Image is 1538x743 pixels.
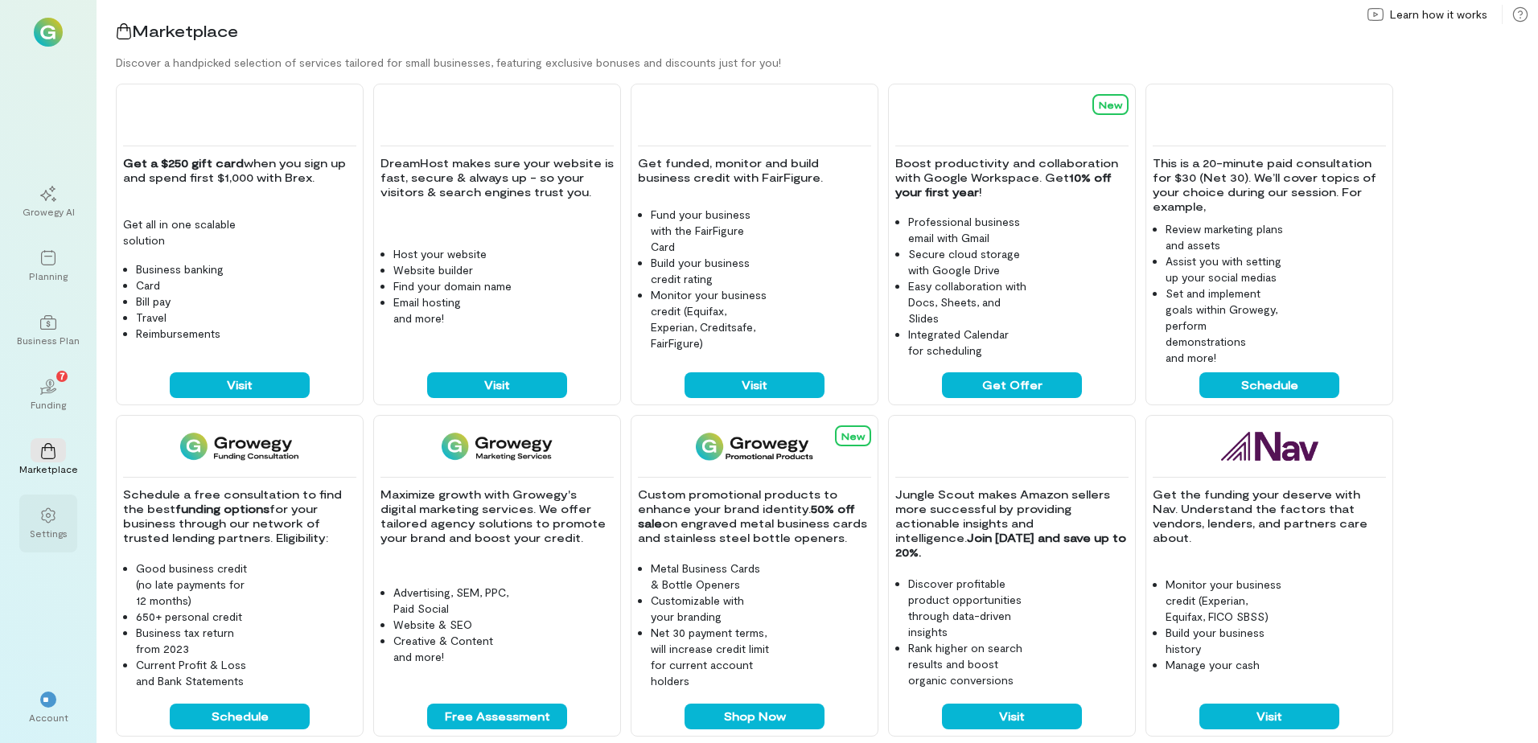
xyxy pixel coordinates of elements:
[895,170,1115,199] strong: 10% off your first year
[442,432,553,461] img: Growegy - Marketing Services
[908,640,1027,688] li: Rank higher on search results and boost organic conversions
[638,487,871,545] p: Custom promotional products to enhance your brand identity. on engraved metal business cards and ...
[17,334,80,347] div: Business Plan
[651,287,770,351] li: Monitor your business credit (Equifax, Experian, Creditsafe, FairFigure)
[175,502,269,515] strong: funding options
[393,262,512,278] li: Website builder
[908,576,1027,640] li: Discover profitable product opportunities through data-driven insights
[525,599,614,663] img: Growegy - Marketing Services feature
[185,101,294,129] img: Brex
[170,704,310,729] button: Schedule
[19,173,77,231] a: Growegy AI
[30,527,68,540] div: Settings
[908,326,1027,359] li: Integrated Calendar for scheduling
[1040,255,1129,329] img: Google Workspace feature
[170,372,310,398] button: Visit
[1166,657,1285,673] li: Manage your cash
[895,531,1129,559] strong: Join [DATE] and save up to 20%.
[1221,432,1318,461] img: Nav
[393,278,512,294] li: Find your domain name
[393,633,512,665] li: Creative & Content and more!
[136,609,255,625] li: 650+ personal credit
[1199,704,1339,729] button: Visit
[1040,601,1129,675] img: Jungle Scout feature
[685,704,825,729] button: Shop Now
[1166,285,1285,366] li: Set and implement goals within Growegy, perform demonstrations and more!
[685,372,825,398] button: Visit
[19,302,77,359] a: Business Plan
[651,255,770,287] li: Build your business credit rating
[421,101,574,129] img: DreamHost
[1297,255,1386,343] img: 1-on-1 Consultation feature
[268,241,356,330] img: Brex feature
[29,269,68,282] div: Planning
[19,366,77,424] a: Funding
[427,372,567,398] button: Visit
[1166,625,1285,657] li: Build your business history
[1390,6,1487,23] span: Learn how it works
[1199,372,1339,398] button: Schedule
[1099,99,1122,110] span: New
[380,156,614,199] p: DreamHost makes sure your website is fast, secure & always up - so your visitors & search engines...
[136,310,255,326] li: Travel
[1212,101,1326,129] img: 1-on-1 Consultation
[136,261,255,277] li: Business banking
[651,593,770,625] li: Customizable with your branding
[651,207,770,255] li: Fund your business with the FairFigure Card
[393,617,512,633] li: Website & SEO
[942,704,1082,729] button: Visit
[915,432,1108,461] img: Jungle Scout
[942,372,1082,398] button: Get Offer
[116,55,1538,71] div: Discover a handpicked selection of services tailored for small businesses, featuring exclusive bo...
[1166,221,1285,253] li: Review marketing plans and assets
[23,205,75,218] div: Growegy AI
[895,101,1132,129] img: Google Workspace
[895,487,1129,560] p: Jungle Scout makes Amazon sellers more successful by providing actionable insights and intelligence.
[1166,253,1285,285] li: Assist you with setting up your social medias
[783,586,871,675] img: Growegy Promo Products feature
[908,246,1027,278] li: Secure cloud storage with Google Drive
[19,237,77,295] a: Planning
[29,711,68,724] div: Account
[268,586,356,675] img: Funding Consultation feature
[19,462,78,475] div: Marketplace
[783,241,871,330] img: FairFigure feature
[651,625,770,689] li: Net 30 payment terms, will increase credit limit for current account holders
[136,294,255,310] li: Bill pay
[638,502,858,530] strong: 50% off sale
[651,560,770,593] li: Metal Business Cards & Bottle Openers
[841,430,865,441] span: New
[123,487,356,545] p: Schedule a free consultation to find the best for your business through our network of trusted le...
[1166,577,1285,625] li: Monitor your business credit (Experian, Equifax, FICO SBSS)
[132,21,238,40] span: Marketplace
[908,214,1027,246] li: Professional business email with Gmail
[895,156,1129,199] p: Boost productivity and collaboration with Google Workspace. Get !
[638,156,871,185] p: Get funded, monitor and build business credit with FairFigure.
[136,657,255,689] li: Current Profit & Loss and Bank Statements
[136,625,255,657] li: Business tax return from 2023
[393,246,512,262] li: Host your website
[1297,594,1386,668] img: Nav feature
[427,704,567,729] button: Free Assessment
[393,585,512,617] li: Advertising, SEM, PPC, Paid Social
[525,256,614,330] img: DreamHost feature
[908,278,1027,326] li: Easy collaboration with Docs, Sheets, and Slides
[393,294,512,326] li: Email hosting and more!
[1153,156,1386,214] p: This is a 20-minute paid consultation for $30 (Net 30). We’ll cover topics of your choice during ...
[123,156,356,185] p: when you sign up and spend first $1,000 with Brex.
[1153,487,1386,545] p: Get the funding your deserve with Nav. Understand the factors that vendors, lenders, and partners...
[180,432,298,461] img: Funding Consultation
[136,326,255,342] li: Reimbursements
[31,398,66,411] div: Funding
[19,495,77,552] a: Settings
[123,216,255,248] p: Get all in one scalable solution
[696,432,814,461] img: Growegy Promo Products
[19,430,77,488] a: Marketplace
[716,101,792,129] img: FairFigure
[136,560,255,609] li: Good business credit (no late payments for 12 months)
[123,156,244,170] strong: Get a $250 gift card
[136,277,255,294] li: Card
[60,368,65,383] span: 7
[380,487,614,545] p: Maximize growth with Growegy's digital marketing services. We offer tailored agency solutions to ...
